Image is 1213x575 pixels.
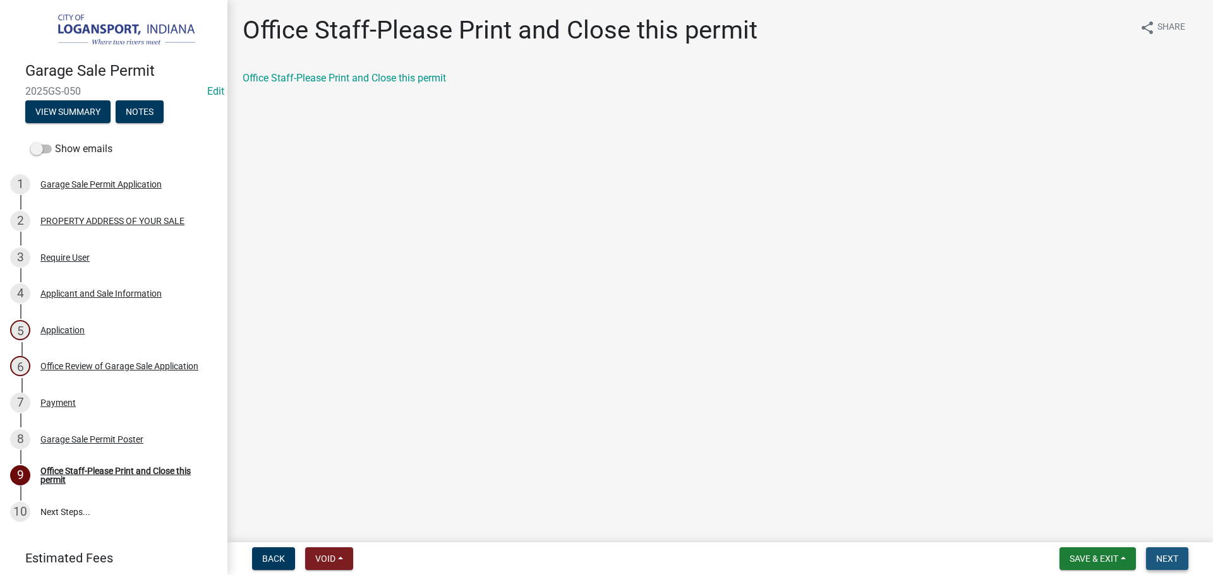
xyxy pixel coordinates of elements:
[10,545,207,571] a: Estimated Fees
[40,289,162,298] div: Applicant and Sale Information
[10,283,30,304] div: 4
[40,216,184,225] div: PROPERTY ADDRESS OF YOUR SALE
[1157,20,1185,35] span: Share
[10,429,30,449] div: 8
[10,465,30,485] div: 9
[116,100,164,123] button: Notes
[1059,547,1136,570] button: Save & Exit
[40,253,90,262] div: Require User
[10,393,30,413] div: 7
[262,554,285,564] span: Back
[116,107,164,117] wm-modal-confirm: Notes
[10,247,30,268] div: 3
[40,398,76,407] div: Payment
[25,107,111,117] wm-modal-confirm: Summary
[40,180,162,189] div: Garage Sale Permit Application
[243,72,446,84] a: Office Staff-Please Print and Close this permit
[1140,20,1155,35] i: share
[40,466,207,484] div: Office Staff-Please Print and Close this permit
[25,62,217,80] h4: Garage Sale Permit
[252,547,295,570] button: Back
[1130,15,1195,40] button: shareShare
[1070,554,1118,564] span: Save & Exit
[40,435,143,444] div: Garage Sale Permit Poster
[25,85,202,97] span: 2025GS-050
[10,502,30,522] div: 10
[315,554,335,564] span: Void
[10,174,30,194] div: 1
[243,15,757,45] h1: Office Staff-Please Print and Close this permit
[25,100,111,123] button: View Summary
[30,141,112,157] label: Show emails
[10,211,30,231] div: 2
[40,362,198,370] div: Office Review of Garage Sale Application
[10,356,30,376] div: 6
[25,13,207,49] img: City of Logansport, Indiana
[1146,547,1188,570] button: Next
[10,320,30,340] div: 5
[1156,554,1178,564] span: Next
[40,326,85,335] div: Application
[207,85,224,97] wm-modal-confirm: Edit Application Number
[305,547,353,570] button: Void
[207,85,224,97] a: Edit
